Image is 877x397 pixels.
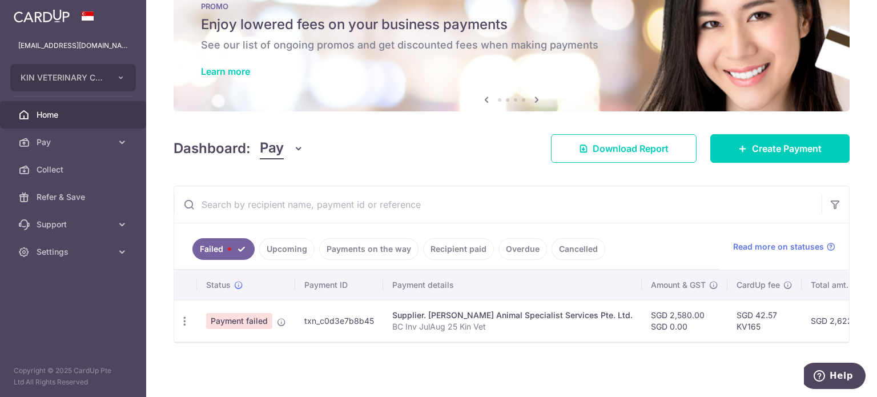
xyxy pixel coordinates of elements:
[319,238,419,260] a: Payments on the way
[392,310,633,321] div: Supplier. [PERSON_NAME] Animal Specialist Services Pte. Ltd.
[37,164,112,175] span: Collect
[811,279,848,291] span: Total amt.
[552,238,605,260] a: Cancelled
[642,300,727,342] td: SGD 2,580.00 SGD 0.00
[206,313,272,329] span: Payment failed
[295,300,383,342] td: txn_c0d3e7b8b45
[18,40,128,51] p: [EMAIL_ADDRESS][DOMAIN_NAME]
[423,238,494,260] a: Recipient paid
[201,15,822,34] h5: Enjoy lowered fees on your business payments
[37,219,112,230] span: Support
[201,38,822,52] h6: See our list of ongoing promos and get discounted fees when making payments
[804,363,866,391] iframe: Opens a widget where you can find more information
[752,142,822,155] span: Create Payment
[710,134,850,163] a: Create Payment
[733,241,835,252] a: Read more on statuses
[727,300,802,342] td: SGD 42.57 KV165
[259,238,315,260] a: Upcoming
[260,138,304,159] button: Pay
[392,321,633,332] p: BC Inv JulAug 25 Kin Vet
[593,142,669,155] span: Download Report
[14,9,70,23] img: CardUp
[10,64,136,91] button: KIN VETERINARY CLINIC PTE. LTD.
[551,134,697,163] a: Download Report
[737,279,780,291] span: CardUp fee
[733,241,824,252] span: Read more on statuses
[37,109,112,121] span: Home
[295,270,383,300] th: Payment ID
[21,72,105,83] span: KIN VETERINARY CLINIC PTE. LTD.
[37,246,112,258] span: Settings
[206,279,231,291] span: Status
[37,191,112,203] span: Refer & Save
[192,238,255,260] a: Failed
[174,138,251,159] h4: Dashboard:
[174,186,822,223] input: Search by recipient name, payment id or reference
[260,138,284,159] span: Pay
[201,2,822,11] p: PROMO
[201,66,250,77] a: Learn more
[383,270,642,300] th: Payment details
[802,300,873,342] td: SGD 2,622.57
[498,238,547,260] a: Overdue
[651,279,706,291] span: Amount & GST
[37,137,112,148] span: Pay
